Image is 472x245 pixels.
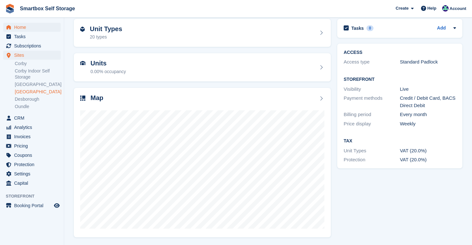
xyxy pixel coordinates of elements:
h2: ACCESS [344,50,456,55]
span: Invoices [14,132,53,141]
a: menu [3,151,61,160]
a: Unit Types 20 types [74,19,331,47]
a: Oundle [15,104,61,110]
span: Create [396,5,408,12]
h2: Unit Types [90,25,122,33]
div: Payment methods [344,95,400,109]
a: Map [74,88,331,238]
a: menu [3,114,61,122]
div: 0.00% occupancy [90,68,126,75]
a: menu [3,179,61,188]
div: Access type [344,58,400,66]
a: menu [3,169,61,178]
img: Roger Canham [442,5,449,12]
span: Pricing [14,141,53,150]
a: menu [3,23,61,32]
span: Tasks [14,32,53,41]
div: Standard Padlock [400,58,456,66]
span: Coupons [14,151,53,160]
span: Help [427,5,436,12]
div: Credit / Debit Card, BACS Direct Debit [400,95,456,109]
span: Storefront [6,193,64,199]
span: CRM [14,114,53,122]
span: Settings [14,169,53,178]
a: Corby [15,61,61,67]
h2: Units [90,60,126,67]
a: menu [3,132,61,141]
img: stora-icon-8386f47178a22dfd0bd8f6a31ec36ba5ce8667c1dd55bd0f319d3a0aa187defe.svg [5,4,15,13]
span: Sites [14,51,53,60]
span: Capital [14,179,53,188]
h2: Map [90,94,103,102]
span: Protection [14,160,53,169]
a: Desborough [15,96,61,102]
div: Visibility [344,86,400,93]
div: VAT (20.0%) [400,156,456,164]
div: Price display [344,120,400,128]
h2: Storefront [344,77,456,82]
a: menu [3,141,61,150]
span: Home [14,23,53,32]
a: menu [3,51,61,60]
img: unit-type-icn-2b2737a686de81e16bb02015468b77c625bbabd49415b5ef34ead5e3b44a266d.svg [80,27,85,32]
a: Add [437,25,446,32]
div: Unit Types [344,147,400,155]
a: menu [3,41,61,50]
a: menu [3,201,61,210]
div: 0 [366,25,374,31]
span: Subscriptions [14,41,53,50]
h2: Tax [344,139,456,144]
a: menu [3,123,61,132]
div: Weekly [400,120,456,128]
a: Corby Indoor Self Storage [15,68,61,80]
div: Protection [344,156,400,164]
div: 20 types [90,34,122,40]
div: Every month [400,111,456,118]
div: VAT (20.0%) [400,147,456,155]
a: [GEOGRAPHIC_DATA] [15,89,61,95]
span: Booking Portal [14,201,53,210]
a: Preview store [53,202,61,209]
a: Smartbox Self Storage [17,3,78,14]
img: map-icn-33ee37083ee616e46c38cad1a60f524a97daa1e2b2c8c0bc3eb3415660979fc1.svg [80,96,85,101]
a: menu [3,32,61,41]
div: Live [400,86,456,93]
img: unit-icn-7be61d7bf1b0ce9d3e12c5938cc71ed9869f7b940bace4675aadf7bd6d80202e.svg [80,61,85,65]
div: Billing period [344,111,400,118]
span: Analytics [14,123,53,132]
a: menu [3,160,61,169]
a: Units 0.00% occupancy [74,53,331,81]
span: Account [450,5,466,12]
h2: Tasks [351,25,364,31]
a: [GEOGRAPHIC_DATA] [15,81,61,88]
